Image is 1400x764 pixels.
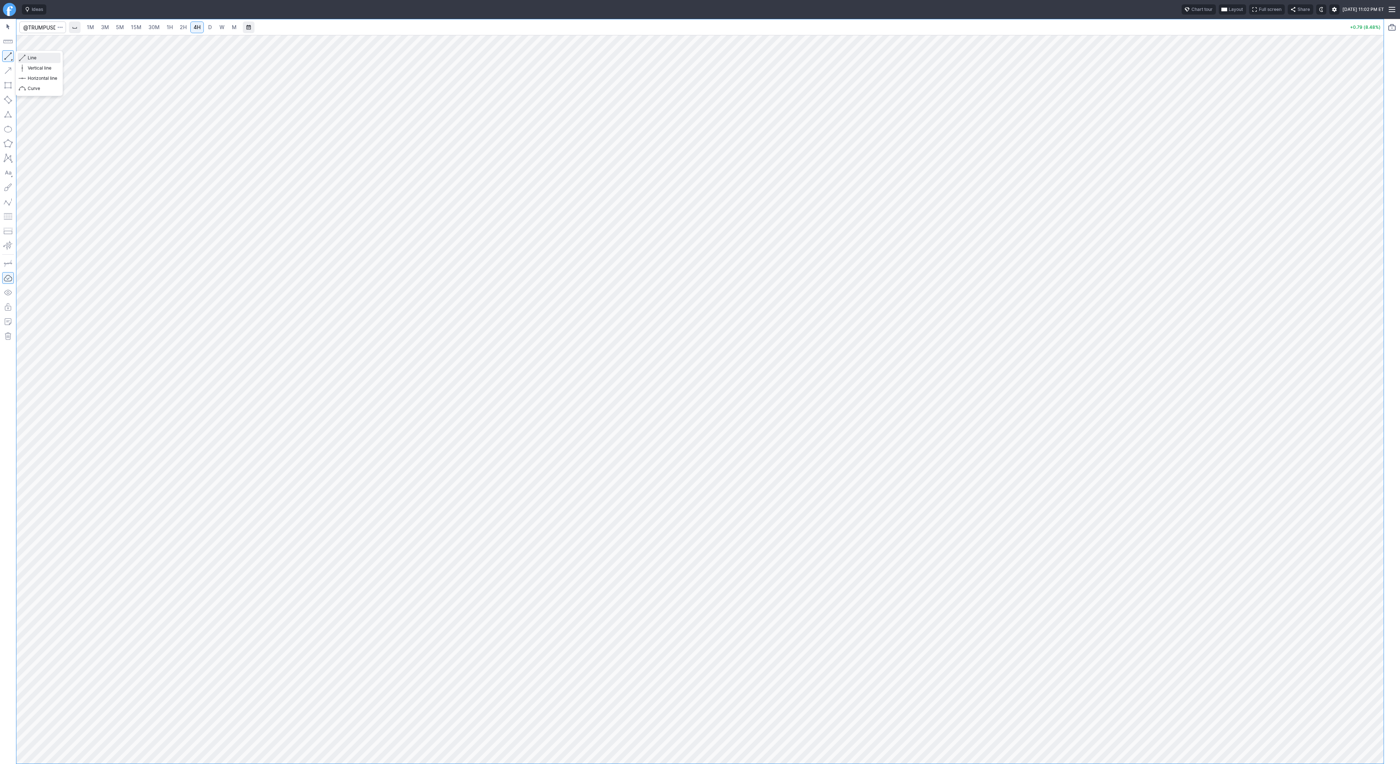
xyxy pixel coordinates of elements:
[228,21,240,33] a: M
[1342,6,1384,13] span: [DATE] 11:02 PM ET
[2,316,14,328] button: Add note
[1350,25,1381,30] p: +0.79 (8.48%)
[3,3,16,16] a: Finviz.com
[87,24,94,30] span: 1M
[32,6,43,13] span: Ideas
[1298,6,1310,13] span: Share
[2,109,14,120] button: Triangle
[2,36,14,47] button: Measure
[2,94,14,106] button: Rotated rectangle
[232,24,237,30] span: M
[216,21,228,33] a: W
[19,21,66,33] input: Search
[2,211,14,222] button: Fibonacci retracements
[2,21,14,33] button: Mouse
[116,24,124,30] span: 5M
[2,258,14,269] button: Drawing mode: Single
[131,24,141,30] span: 15M
[2,330,14,342] button: Remove all autosaved drawings
[2,65,14,77] button: Arrow
[1329,4,1339,15] button: Settings
[2,138,14,149] button: Polygon
[243,21,254,33] button: Range
[2,123,14,135] button: Ellipse
[2,50,14,62] button: Line
[1229,6,1243,13] span: Layout
[1386,21,1398,33] button: Portfolio watchlist
[2,196,14,208] button: Elliott waves
[1316,4,1326,15] button: Toggle dark mode
[2,79,14,91] button: Rectangle
[2,181,14,193] button: Brush
[1182,4,1216,15] button: Chart tour
[219,24,225,30] span: W
[176,21,190,33] a: 2H
[204,21,216,33] a: D
[128,21,145,33] a: 15M
[83,21,97,33] a: 1M
[2,240,14,251] button: Anchored VWAP
[2,225,14,237] button: Position
[1191,6,1213,13] span: Chart tour
[22,4,46,15] button: Ideas
[15,50,63,96] div: Line
[2,301,14,313] button: Lock drawings
[2,287,14,298] button: Hide drawings
[1249,4,1285,15] button: Full screen
[28,75,57,82] span: Horizontal line
[101,24,109,30] span: 3M
[163,21,176,33] a: 1H
[28,85,57,92] span: Curve
[69,21,81,33] button: Interval
[2,152,14,164] button: XABCD
[28,54,57,62] span: Line
[55,21,65,33] button: Search
[190,21,204,33] a: 4H
[98,21,112,33] a: 3M
[1219,4,1246,15] button: Layout
[148,24,160,30] span: 30M
[1259,6,1282,13] span: Full screen
[1288,4,1313,15] button: Share
[145,21,163,33] a: 30M
[113,21,127,33] a: 5M
[2,167,14,179] button: Text
[167,24,173,30] span: 1H
[208,24,212,30] span: D
[194,24,201,30] span: 4H
[28,64,57,72] span: Vertical line
[180,24,187,30] span: 2H
[2,272,14,284] button: Drawings Autosave: On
